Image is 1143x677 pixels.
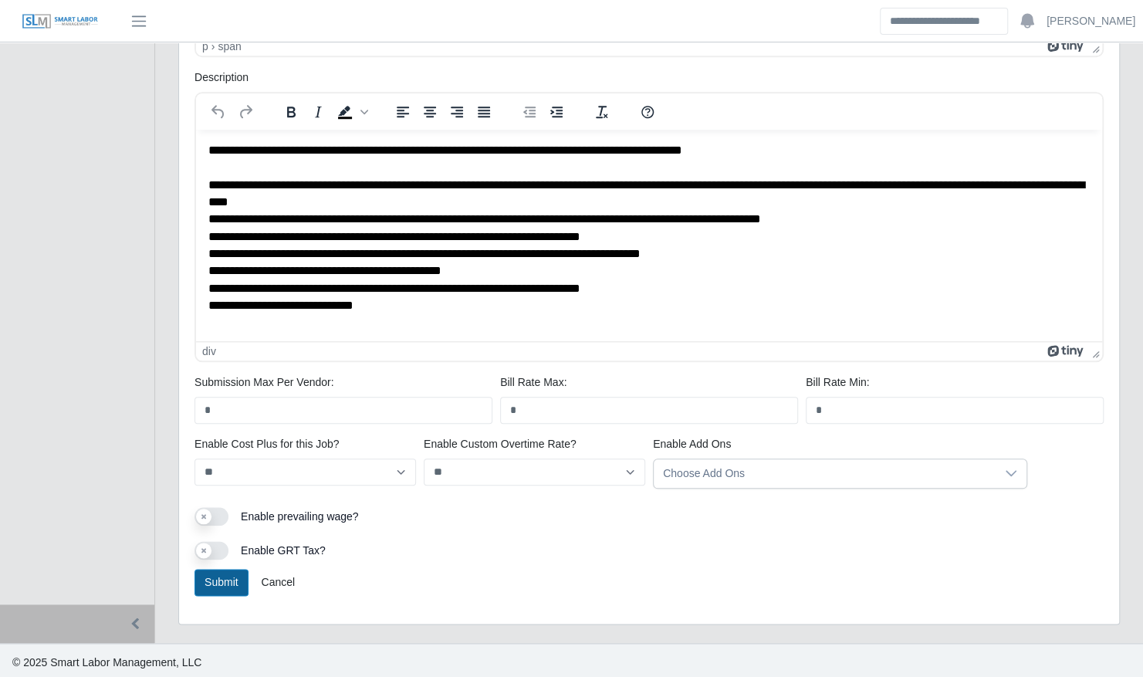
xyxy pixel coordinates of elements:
[1047,40,1086,52] a: Powered by Tiny
[12,12,894,119] body: Rich Text Area. Press ALT-0 for help.
[589,101,615,123] button: Clear formatting
[194,541,228,560] button: Enable GRT Tax?
[634,101,661,123] button: Help
[194,436,340,452] label: Enable Cost Plus for this Job?
[194,69,249,86] label: Description
[1086,37,1102,56] div: Press the Up and Down arrow keys to resize the editor.
[500,374,566,391] label: Bill Rate Max:
[1086,342,1102,361] div: Press the Up and Down arrow keys to resize the editor.
[654,459,996,488] div: Choose Add Ons
[202,345,216,357] div: div
[653,436,731,452] label: Enable Add Ons
[1047,345,1086,357] a: Powered by Tiny
[232,101,259,123] button: Redo
[1047,13,1135,29] a: [PERSON_NAME]
[22,13,99,30] img: SLM Logo
[471,101,497,123] button: Justify
[880,8,1008,35] input: Search
[241,544,326,557] span: Enable GRT Tax?
[806,374,869,391] label: Bill Rate Min:
[194,569,249,596] button: Submit
[218,40,241,52] div: span
[211,40,215,52] div: ›
[194,507,228,526] button: Enable prevailing wage?
[390,101,416,123] button: Align left
[516,101,543,123] button: Decrease indent
[332,101,370,123] div: Background color Black
[278,101,304,123] button: Bold
[12,656,201,669] span: © 2025 Smart Labor Management, LLC
[424,436,577,452] label: Enable Custom Overtime Rate?
[444,101,470,123] button: Align right
[196,130,1102,341] iframe: Rich Text Area
[417,101,443,123] button: Align center
[305,101,331,123] button: Italic
[205,101,232,123] button: Undo
[543,101,570,123] button: Increase indent
[202,40,208,52] div: p
[251,569,305,596] a: Cancel
[194,374,334,391] label: Submission Max Per Vendor:
[241,510,359,523] span: Enable prevailing wage?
